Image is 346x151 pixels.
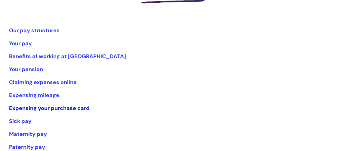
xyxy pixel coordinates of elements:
[9,92,59,99] a: Expensing mileage
[9,79,77,86] a: Claiming expenses online
[9,27,60,34] a: Our pay structures
[9,131,47,138] a: Maternity pay
[9,105,90,112] a: Expensing your purchase card
[9,53,126,60] a: Benefits of working at [GEOGRAPHIC_DATA]
[9,143,45,151] a: Paternity pay
[9,66,43,73] a: Your pension
[9,40,32,47] a: Your pay
[9,118,32,125] a: Sick pay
